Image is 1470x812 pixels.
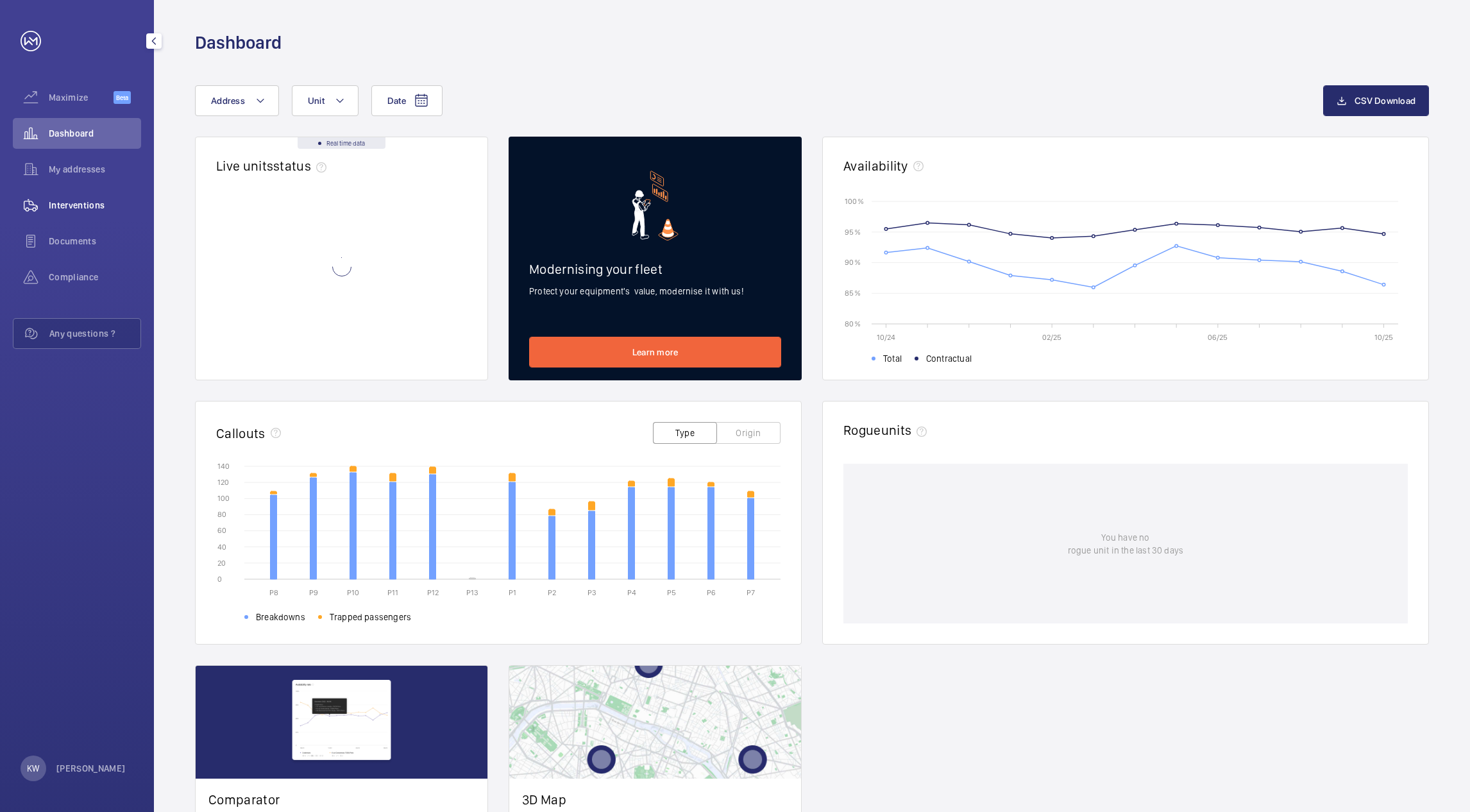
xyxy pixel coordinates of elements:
span: Dashboard [49,127,141,140]
h2: Live units [216,158,332,174]
span: Interventions [49,199,141,212]
text: 120 [217,478,229,487]
text: P3 [587,588,596,597]
h2: 3D Map [522,791,788,808]
text: P12 [427,588,439,597]
h2: Modernising your fleet [529,261,781,277]
button: Address [195,85,279,116]
h2: Comparator [208,791,475,808]
text: 60 [217,526,226,535]
text: 100 [217,494,230,503]
span: Any questions ? [49,327,140,340]
span: CSV Download [1355,96,1415,106]
text: 100 % [845,196,864,205]
button: Date [371,85,443,116]
p: You have no rogue unit in the last 30 days [1068,531,1183,557]
div: Real time data [298,137,385,149]
p: KW [27,762,39,775]
text: 80 [217,510,226,519]
span: My addresses [49,163,141,176]
h1: Dashboard [195,31,282,55]
text: P1 [509,588,516,597]
span: Date [387,96,406,106]
span: Breakdowns [256,611,305,623]
text: P9 [309,588,318,597]
text: P5 [667,588,676,597]
span: status [273,158,332,174]
text: 140 [217,462,230,471]
img: marketing-card.svg [632,171,679,241]
span: Unit [308,96,325,106]
button: Origin [716,422,781,444]
span: Contractual [926,352,972,365]
text: P4 [627,588,636,597]
text: 90 % [845,258,861,267]
h2: Availability [843,158,908,174]
span: Beta [114,91,131,104]
h2: Rogue [843,422,932,438]
text: P6 [707,588,716,597]
button: Unit [292,85,359,116]
text: 0 [217,575,222,584]
span: Total [883,352,902,365]
span: Trapped passengers [330,611,411,623]
text: 06/25 [1208,333,1228,342]
text: 02/25 [1042,333,1061,342]
span: units [881,422,933,438]
text: 10/24 [877,333,895,342]
span: Compliance [49,271,141,283]
text: P7 [747,588,755,597]
span: Documents [49,235,141,248]
text: P13 [466,588,478,597]
text: P10 [347,588,359,597]
p: [PERSON_NAME] [56,762,126,775]
button: Type [653,422,717,444]
text: 10/25 [1374,333,1393,342]
text: 80 % [845,319,861,328]
span: Maximize [49,91,114,104]
p: Protect your equipment's value, modernise it with us! [529,285,781,298]
text: 20 [217,559,226,568]
text: P11 [387,588,398,597]
a: Learn more [529,337,781,368]
text: P2 [548,588,556,597]
button: CSV Download [1323,85,1429,116]
h2: Callouts [216,425,266,441]
span: Address [211,96,245,106]
text: P8 [269,588,278,597]
text: 85 % [845,289,861,298]
text: 40 [217,543,226,552]
text: 95 % [845,227,861,236]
